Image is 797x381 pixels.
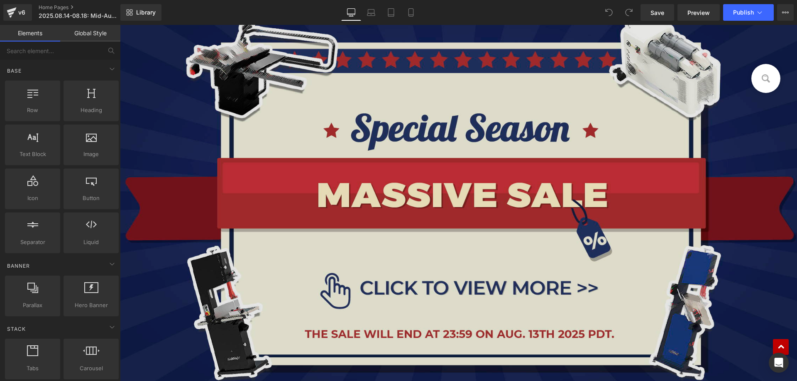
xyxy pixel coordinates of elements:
a: Tablet [381,4,401,21]
a: Laptop [361,4,381,21]
span: Hero Banner [66,301,116,310]
span: Liquid [66,238,116,247]
span: Button [66,194,116,203]
a: Home Pages [39,4,134,11]
button: Redo [621,4,637,21]
span: Base [6,67,22,75]
a: Global Style [60,25,120,42]
span: Text Block [7,150,58,159]
span: 2025.08.14-08.18: Mid-August Mega Sale [39,12,118,19]
a: Preview [677,4,720,21]
button: Publish [723,4,774,21]
div: Open Intercom Messenger [769,353,789,373]
span: Parallax [7,301,58,310]
a: New Library [120,4,161,21]
span: Stack [6,325,27,333]
a: Mobile [401,4,421,21]
span: Banner [6,262,31,270]
a: v6 [3,4,32,21]
span: Library [136,9,156,16]
button: More [777,4,794,21]
span: Row [7,106,58,115]
span: Heading [66,106,116,115]
span: Icon [7,194,58,203]
button: Undo [601,4,617,21]
span: Image [66,150,116,159]
span: Publish [733,9,754,16]
span: Preview [687,8,710,17]
a: Desktop [341,4,361,21]
span: Save [650,8,664,17]
div: v6 [17,7,27,18]
span: Tabs [7,364,58,373]
span: Carousel [66,364,116,373]
span: Separator [7,238,58,247]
